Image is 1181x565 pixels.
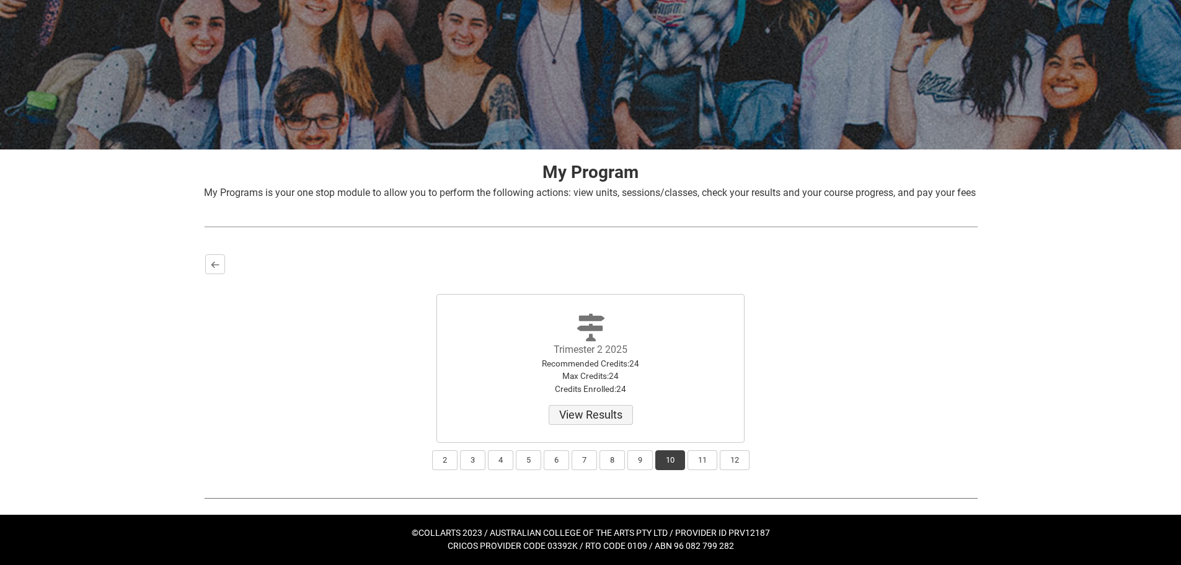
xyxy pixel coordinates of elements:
button: 6 [544,450,569,470]
button: 2 [432,450,458,470]
button: 10 [655,450,685,470]
button: Back [205,254,225,274]
div: Max Credits : 24 [521,370,660,382]
button: 3 [460,450,485,470]
img: REDU_GREY_LINE [204,220,978,233]
button: 9 [627,450,653,470]
button: 7 [572,450,597,470]
img: REDU_GREY_LINE [204,491,978,504]
button: Trimester 2 2025Recommended Credits:24Max Credits:24Credits Enrolled:24 [549,405,633,425]
strong: My Program [542,162,639,182]
button: 8 [599,450,625,470]
button: 12 [720,450,750,470]
button: 5 [516,450,541,470]
div: Credits Enrolled : 24 [521,383,660,395]
button: 11 [688,450,717,470]
button: 4 [488,450,513,470]
span: My Programs is your one stop module to allow you to perform the following actions: view units, se... [204,187,976,198]
div: Recommended Credits : 24 [521,357,660,370]
label: Trimester 2 2025 [554,344,627,355]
